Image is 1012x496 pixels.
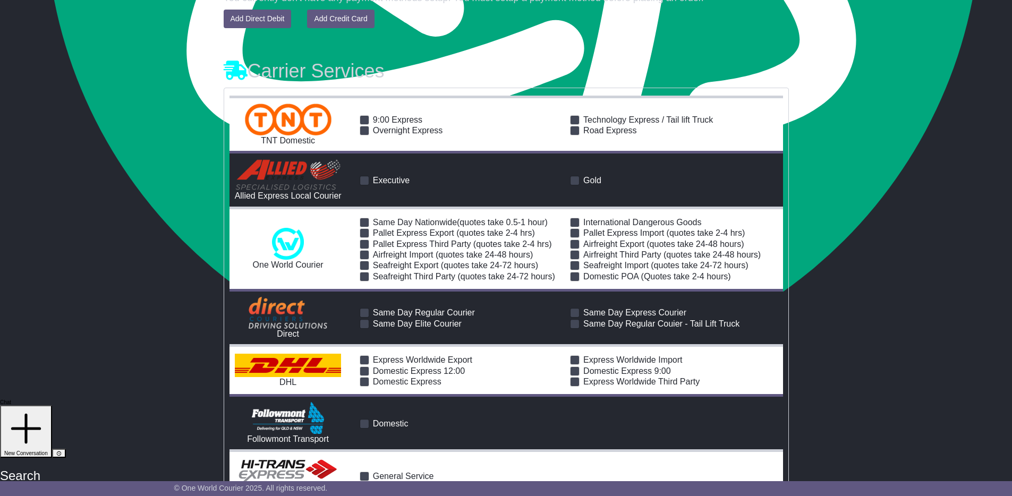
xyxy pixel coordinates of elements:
span: Express Worldwide Import [583,355,682,364]
span: New Conversation [4,450,48,456]
span: Domestic POA (Quotes take 2-4 hours) [583,272,730,281]
span: Pallet Express Import (quotes take 2-4 hrs) [583,228,745,237]
span: Airfreight Third Party (quotes take 24-48 hours) [583,250,761,259]
img: TNT Domestic [245,104,331,135]
span: Pallet Express Third Party (quotes take 2-4 hrs) [373,240,552,249]
img: Followmont Transport [252,402,325,434]
img: Direct [249,297,327,329]
span: General Service [373,472,434,481]
span: Same Day Regular Couier - Tail Lift Truck [583,319,739,328]
span: Airfreight Import (quotes take 24-48 hours) [373,250,533,259]
span: International Dangerous Goods [583,218,701,227]
span: Same Day Nationwide(quotes take 0.5-1 hour) [373,218,548,227]
div: Direct [235,329,342,339]
span: © One World Courier 2025. All rights reserved. [174,484,328,492]
div: Followmont Transport [235,434,342,444]
span: Technology Express / Tail lift Truck [583,115,713,124]
span: Executive [373,176,410,185]
img: One World Courier [272,228,304,260]
span: Domestic Express 9:00 [583,366,671,375]
span: Road Express [583,126,637,135]
span: Same Day Express Courier [583,308,686,317]
span: Domestic [373,419,409,428]
span: Seafreight Import (quotes take 24-72 hours) [583,261,748,270]
span: Same Day Elite Courier [373,319,462,328]
button: Add Credit Card [307,10,374,28]
span: Express Worldwide Third Party [583,377,700,386]
span: Domestic Express 12:00 [373,366,465,375]
span: 9:00 Express [373,115,422,124]
span: Same Day Regular Courier [373,308,475,317]
div: TNT Domestic [235,135,342,146]
h3: Carrier Services [224,61,789,82]
button: Add Direct Debit [224,10,292,28]
img: Allied Express Local Courier [235,159,341,191]
span: Gold [583,176,601,185]
span: Domestic Express [373,377,441,386]
div: DHL [235,377,342,387]
img: DHL [235,354,341,377]
span: Overnight Express [373,126,443,135]
div: One World Courier [235,260,342,270]
img: HiTrans [235,457,341,484]
div: Allied Express Local Courier [235,191,342,201]
span: Seafreight Third Party (quotes take 24-72 hours) [373,272,555,281]
span: Airfreight Export (quotes take 24-48 hours) [583,240,744,249]
span: Seafreight Export (quotes take 24-72 hours) [373,261,538,270]
span: Pallet Express Export (quotes take 2-4 hrs) [373,228,535,237]
span: Express Worldwide Export [373,355,472,364]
